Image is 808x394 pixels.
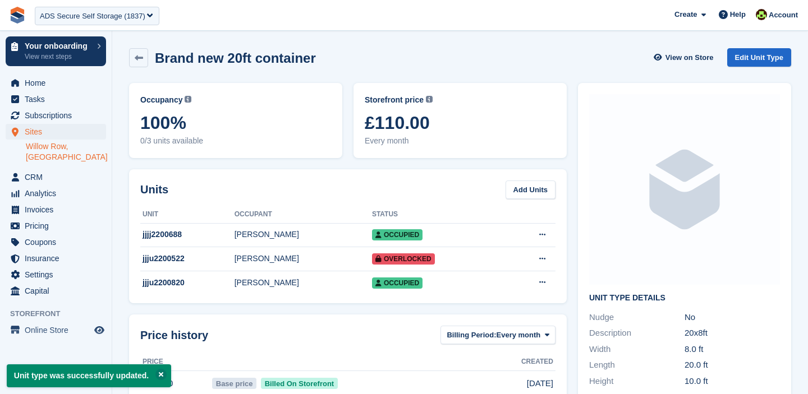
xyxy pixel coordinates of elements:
[140,206,235,224] th: Unit
[140,94,182,106] span: Occupancy
[6,36,106,66] a: Your onboarding View next steps
[6,75,106,91] a: menu
[685,311,780,324] div: No
[25,186,92,201] span: Analytics
[140,135,331,147] span: 0/3 units available
[6,283,106,299] a: menu
[440,326,555,344] button: Billing Period: Every month
[589,294,780,303] h2: Unit Type details
[140,253,235,265] div: jjju2200522
[6,186,106,201] a: menu
[235,253,372,265] div: [PERSON_NAME]
[25,218,92,234] span: Pricing
[10,308,112,319] span: Storefront
[235,206,372,224] th: Occupant
[6,169,106,185] a: menu
[261,378,338,389] span: Billed On Storefront
[6,251,106,266] a: menu
[589,375,685,388] div: Height
[140,113,331,133] span: 100%
[685,375,780,388] div: 10.0 ft
[25,75,92,91] span: Home
[6,124,106,140] a: menu
[25,91,92,107] span: Tasks
[140,229,235,240] div: jjjj2200688
[497,330,541,341] span: Every month
[25,267,92,282] span: Settings
[653,48,718,67] a: View on Store
[6,108,106,123] a: menu
[372,229,423,240] span: Occupied
[665,52,714,63] span: View on Store
[212,378,256,389] span: Base price
[6,218,106,234] a: menu
[769,10,798,21] span: Account
[589,359,685,372] div: Length
[589,94,780,285] img: blank-unit-type-icon-ffbac7b88ba66c5e286b0e438baccc4b9c83835d4c34f86887a83fc20ec27e7b.svg
[93,323,106,337] a: Preview store
[6,234,106,250] a: menu
[140,181,168,198] h2: Units
[365,113,555,133] span: £110.00
[521,356,553,367] span: Created
[674,9,697,20] span: Create
[235,277,372,289] div: [PERSON_NAME]
[25,322,92,338] span: Online Store
[730,9,746,20] span: Help
[589,343,685,356] div: Width
[6,322,106,338] a: menu
[25,251,92,266] span: Insurance
[727,48,791,67] a: Edit Unit Type
[25,42,91,50] p: Your onboarding
[25,124,92,140] span: Sites
[756,9,767,20] img: Catherine Coffey
[527,377,553,390] span: [DATE]
[140,277,235,289] div: jjju2200820
[6,202,106,217] a: menu
[372,253,435,265] span: Overlocked
[589,327,685,340] div: Description
[589,311,685,324] div: Nudge
[9,7,26,24] img: stora-icon-8386f47178a22dfd0bd8f6a31ec36ba5ce8667c1dd55bd0f319d3a0aa187defe.svg
[372,277,423,289] span: Occupied
[140,353,210,371] th: Price
[365,94,424,106] span: Storefront price
[7,364,171,387] p: Unit type was successfully updated.
[40,11,145,22] div: ADS Secure Self Storage (1837)
[506,180,555,199] a: Add Units
[25,169,92,185] span: CRM
[6,91,106,107] a: menu
[235,229,372,240] div: [PERSON_NAME]
[25,283,92,299] span: Capital
[685,359,780,372] div: 20.0 ft
[25,52,91,62] p: View next steps
[685,327,780,340] div: 20x8ft
[685,343,780,356] div: 8.0 ft
[25,234,92,250] span: Coupons
[155,50,316,66] h2: Brand new 20ft container
[6,267,106,282] a: menu
[25,108,92,123] span: Subscriptions
[185,96,191,103] img: icon-info-grey-7440780725fd019a000dd9b08b2336e03edf1995a4989e88bcd33f0948082b44.svg
[140,327,208,344] span: Price history
[26,141,106,163] a: Willow Row, [GEOGRAPHIC_DATA]
[25,202,92,217] span: Invoices
[426,96,433,103] img: icon-info-grey-7440780725fd019a000dd9b08b2336e03edf1995a4989e88bcd33f0948082b44.svg
[365,135,555,147] span: Every month
[372,206,506,224] th: Status
[447,330,496,341] span: Billing Period:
